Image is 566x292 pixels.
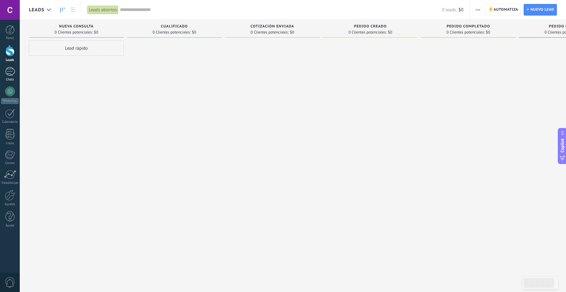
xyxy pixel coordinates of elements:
span: $0 [290,30,294,34]
div: Listas [1,141,19,145]
div: Pedido completado [424,24,513,30]
span: $0 [192,30,196,34]
span: Pedido creado [354,24,386,29]
span: 0 leads: [442,7,457,13]
span: 0 Clientes potenciales: [54,30,93,34]
div: Ajustes [1,202,19,206]
div: Estadísticas [1,181,19,185]
div: Cualificado [130,24,219,30]
span: 0 Clientes potenciales: [348,30,386,34]
div: WhatsApp [1,98,19,104]
span: Nueva consulta [59,24,93,29]
a: Automatiza [486,4,521,16]
div: Ayuda [1,224,19,228]
div: Lead rápido [29,41,124,56]
span: Automatiza [494,4,518,15]
span: $0 [388,30,392,34]
div: Leads [1,58,19,62]
span: 0 Clientes potenciales: [152,30,190,34]
div: Cotización enviada [228,24,317,30]
a: Leads [57,4,68,16]
span: 0 Clientes potenciales: [446,30,484,34]
span: Cotización enviada [250,24,294,29]
div: Pedido creado [326,24,415,30]
div: Correo [1,161,19,165]
div: Nueva consulta [32,24,121,30]
button: Más [473,4,482,16]
span: $0 [94,30,98,34]
div: Panel [1,36,19,40]
span: Leads [29,7,44,13]
span: 0 Clientes potenciales: [250,30,288,34]
span: Nuevo lead [530,4,554,15]
span: Pedido completado [447,24,490,29]
span: Copilot [559,139,565,153]
div: Chats [1,78,19,82]
a: Nuevo lead [524,4,557,16]
a: Lista [68,4,78,16]
span: $0 [486,30,490,34]
div: Calendario [1,120,19,124]
div: Leads abiertos [87,5,118,14]
span: Cualificado [161,24,188,29]
span: $0 [459,7,463,13]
